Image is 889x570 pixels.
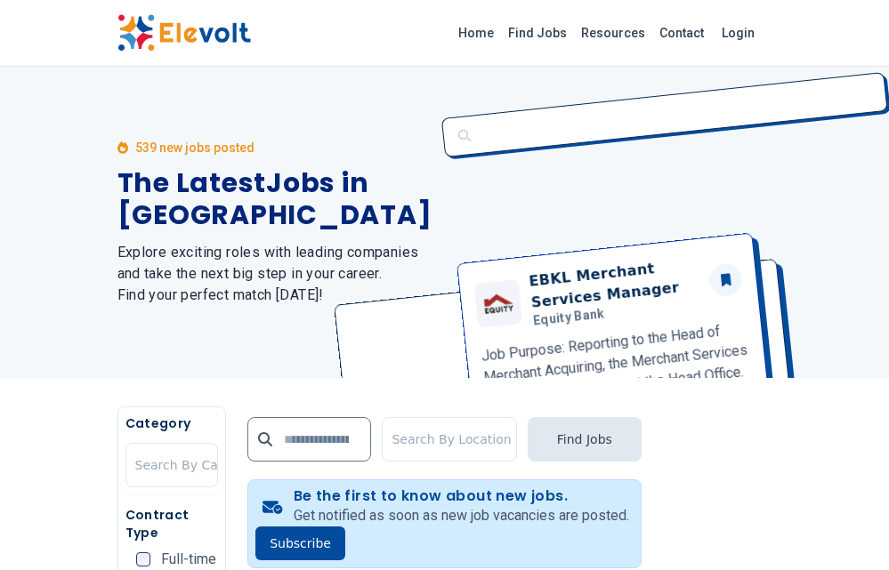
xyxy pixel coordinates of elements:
h4: Be the first to know about new jobs. [294,487,629,505]
span: Full-time [161,552,216,566]
img: Elevolt [117,14,251,52]
a: Resources [574,19,652,47]
a: Find Jobs [501,19,574,47]
a: Login [711,15,765,51]
button: Subscribe [255,526,345,560]
h1: The Latest Jobs in [GEOGRAPHIC_DATA] [117,167,432,231]
a: Contact [652,19,711,47]
a: Home [451,19,501,47]
h5: Category [125,414,219,432]
h5: Contract Type [125,506,219,542]
h2: Explore exciting roles with leading companies and take the next big step in your career. Find you... [117,242,432,306]
p: Get notified as soon as new job vacancies are posted. [294,505,629,526]
iframe: Chat Widget [800,485,889,570]
button: Find Jobs [528,417,642,462]
p: 539 new jobs posted [135,139,255,157]
input: Full-time [136,552,150,566]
